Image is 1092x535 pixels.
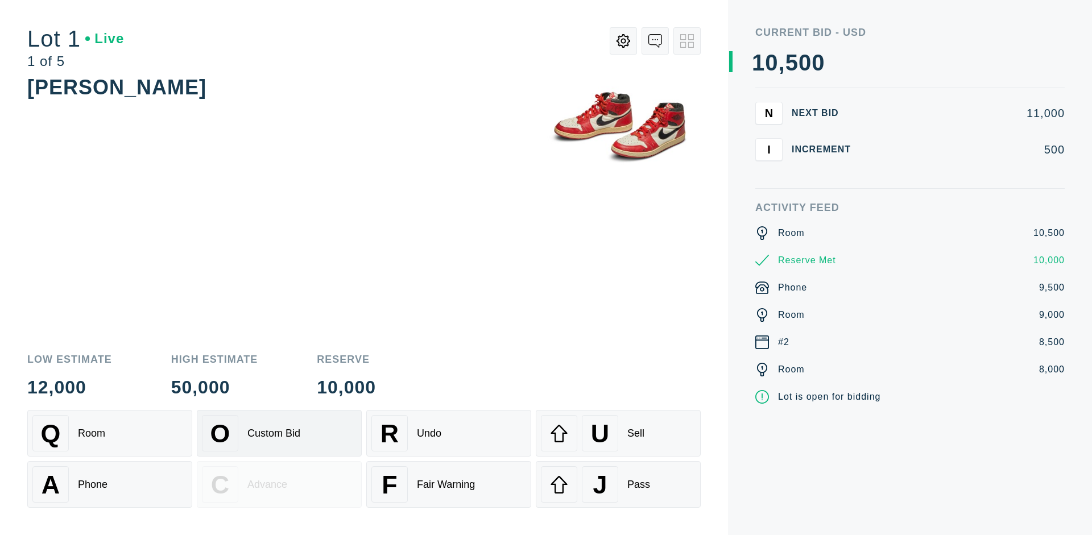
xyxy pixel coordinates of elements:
button: RUndo [366,410,531,457]
span: R [380,419,399,448]
div: Phone [778,281,807,295]
div: Lot is open for bidding [778,390,880,404]
span: I [767,143,771,156]
div: Sell [627,428,644,439]
div: 500 [869,144,1065,155]
div: Reserve Met [778,254,836,267]
span: J [593,470,607,499]
span: C [211,470,229,499]
div: Increment [792,145,860,154]
button: APhone [27,461,192,508]
div: Fair Warning [417,479,475,491]
div: Room [778,363,805,376]
div: 12,000 [27,378,112,396]
div: Next Bid [792,109,860,118]
div: Room [78,428,105,439]
button: I [755,138,783,161]
div: 11,000 [869,107,1065,119]
div: 1 of 5 [27,55,124,68]
div: #2 [778,335,789,349]
span: N [765,106,773,119]
div: 10,000 [1033,254,1065,267]
span: O [210,419,230,448]
div: Custom Bid [247,428,300,439]
div: Undo [417,428,441,439]
div: Room [778,226,805,240]
div: Low Estimate [27,354,112,364]
button: CAdvance [197,461,362,508]
div: 10,500 [1033,226,1065,240]
div: Lot 1 [27,27,124,50]
div: 8,000 [1039,363,1065,376]
div: [PERSON_NAME] [27,76,206,99]
button: N [755,102,783,125]
span: Q [41,419,61,448]
span: F [382,470,397,499]
div: Activity Feed [755,202,1065,213]
div: Advance [247,479,287,491]
div: Current Bid - USD [755,27,1065,38]
span: U [591,419,609,448]
div: 5 [785,51,799,74]
div: 0 [765,51,778,74]
div: Live [85,32,124,45]
div: 0 [799,51,812,74]
div: 0 [812,51,825,74]
button: OCustom Bid [197,410,362,457]
div: High Estimate [171,354,258,364]
div: Reserve [317,354,376,364]
span: A [42,470,60,499]
div: 10,000 [317,378,376,396]
div: Room [778,308,805,322]
div: 50,000 [171,378,258,396]
div: , [779,51,785,279]
div: 8,500 [1039,335,1065,349]
button: FFair Warning [366,461,531,508]
button: JPass [536,461,701,508]
button: USell [536,410,701,457]
button: QRoom [27,410,192,457]
div: 9,000 [1039,308,1065,322]
div: Phone [78,479,107,491]
div: Pass [627,479,650,491]
div: 9,500 [1039,281,1065,295]
div: 1 [752,51,765,74]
